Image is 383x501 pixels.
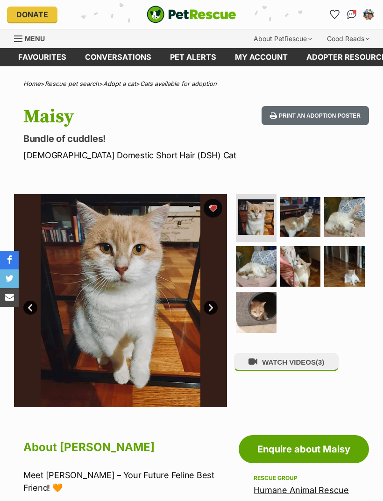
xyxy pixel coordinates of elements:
span: Menu [25,35,45,42]
a: Enquire about Maisy [239,435,369,463]
h1: Maisy [23,106,236,127]
img: Photo of Maisy [324,246,365,287]
img: Photo of Maisy [14,194,227,407]
img: Photo of Maisy [324,197,365,238]
img: logo-cat-932fe2b9b8326f06289b0f2fb663e598f794de774fb13d1741a6617ecf9a85b4.svg [147,6,236,23]
img: Photo of Maisy [238,199,274,235]
div: About PetRescue [247,29,319,48]
button: My account [361,7,376,22]
a: Pet alerts [161,48,226,66]
a: Humane Animal Rescue [254,485,349,495]
img: Photo of Maisy [236,292,277,333]
button: Print an adoption poster [262,106,369,125]
a: Favourites [9,48,76,66]
a: Conversations [344,7,359,22]
p: Bundle of cuddles! [23,132,236,145]
a: Adopt a cat [103,80,136,87]
img: Photo of Maisy [280,246,321,287]
img: Photo of Maisy [280,197,321,238]
a: Next [204,301,218,315]
div: Good Reads [320,29,376,48]
p: Meet [PERSON_NAME] – Your Future Feline Best Friend! 🧡 [23,469,227,494]
a: Home [23,80,41,87]
ul: Account quick links [327,7,376,22]
p: [DEMOGRAPHIC_DATA] Domestic Short Hair (DSH) Cat [23,149,236,162]
button: WATCH VIDEOS(3) [234,353,339,371]
img: Taylor Johnson profile pic [364,10,373,19]
a: Prev [23,301,37,315]
a: Favourites [327,7,342,22]
a: My account [226,48,297,66]
span: (3) [316,358,324,366]
button: favourite [204,199,222,218]
img: Photo of Maisy [236,246,277,287]
h2: About [PERSON_NAME] [23,437,227,458]
a: Menu [14,29,51,46]
a: Donate [7,7,57,22]
a: Cats available for adoption [140,80,217,87]
a: Rescue pet search [45,80,99,87]
a: PetRescue [147,6,236,23]
div: Rescue group [254,474,354,482]
img: chat-41dd97257d64d25036548639549fe6c8038ab92f7586957e7f3b1b290dea8141.svg [347,10,357,19]
a: conversations [76,48,161,66]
